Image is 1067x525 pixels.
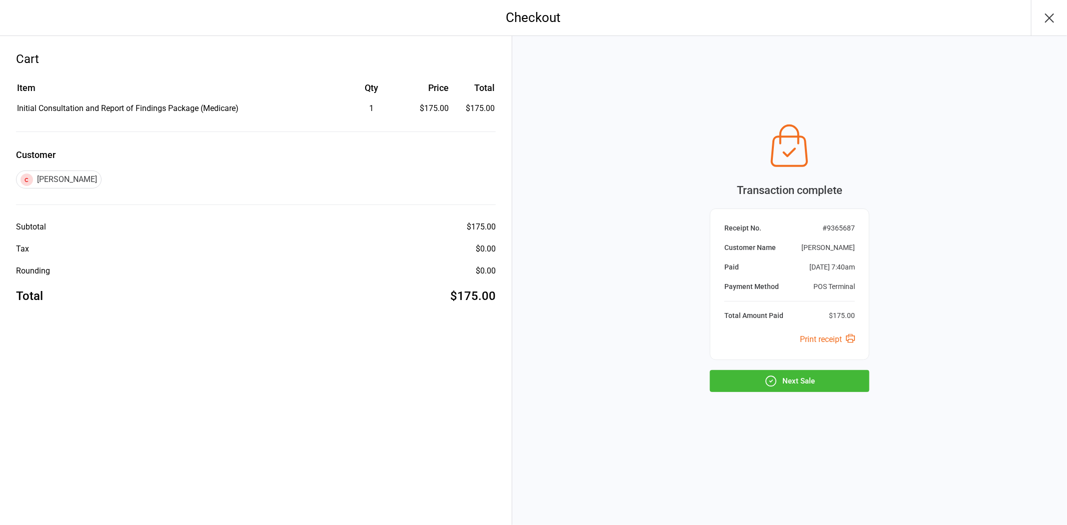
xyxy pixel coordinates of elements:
th: Total [453,81,495,101]
div: $0.00 [476,265,496,277]
td: $175.00 [453,102,495,114]
div: 1 [339,102,404,114]
div: Rounding [16,265,50,277]
span: Initial Consultation and Report of Findings Package (Medicare) [17,103,239,113]
div: Total Amount Paid [724,310,783,321]
div: $175.00 [467,221,496,233]
div: Tax [16,243,29,255]
th: Qty [339,81,404,101]
div: [DATE] 7:40am [809,262,855,272]
div: $0.00 [476,243,496,255]
button: Next Sale [710,370,869,392]
div: Payment Method [724,281,779,292]
div: Total [16,287,43,305]
div: POS Terminal [813,281,855,292]
div: [PERSON_NAME] [16,170,102,188]
th: Item [17,81,338,101]
div: $175.00 [829,310,855,321]
a: Print receipt [800,334,855,344]
div: Price [405,81,449,94]
div: Customer Name [724,242,776,253]
div: Receipt No. [724,223,761,233]
div: # 9365687 [822,223,855,233]
div: $175.00 [405,102,449,114]
div: [PERSON_NAME] [801,242,855,253]
div: $175.00 [450,287,496,305]
div: Cart [16,50,496,68]
div: Paid [724,262,739,272]
div: Transaction complete [710,182,869,198]
label: Customer [16,148,496,161]
div: Subtotal [16,221,46,233]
